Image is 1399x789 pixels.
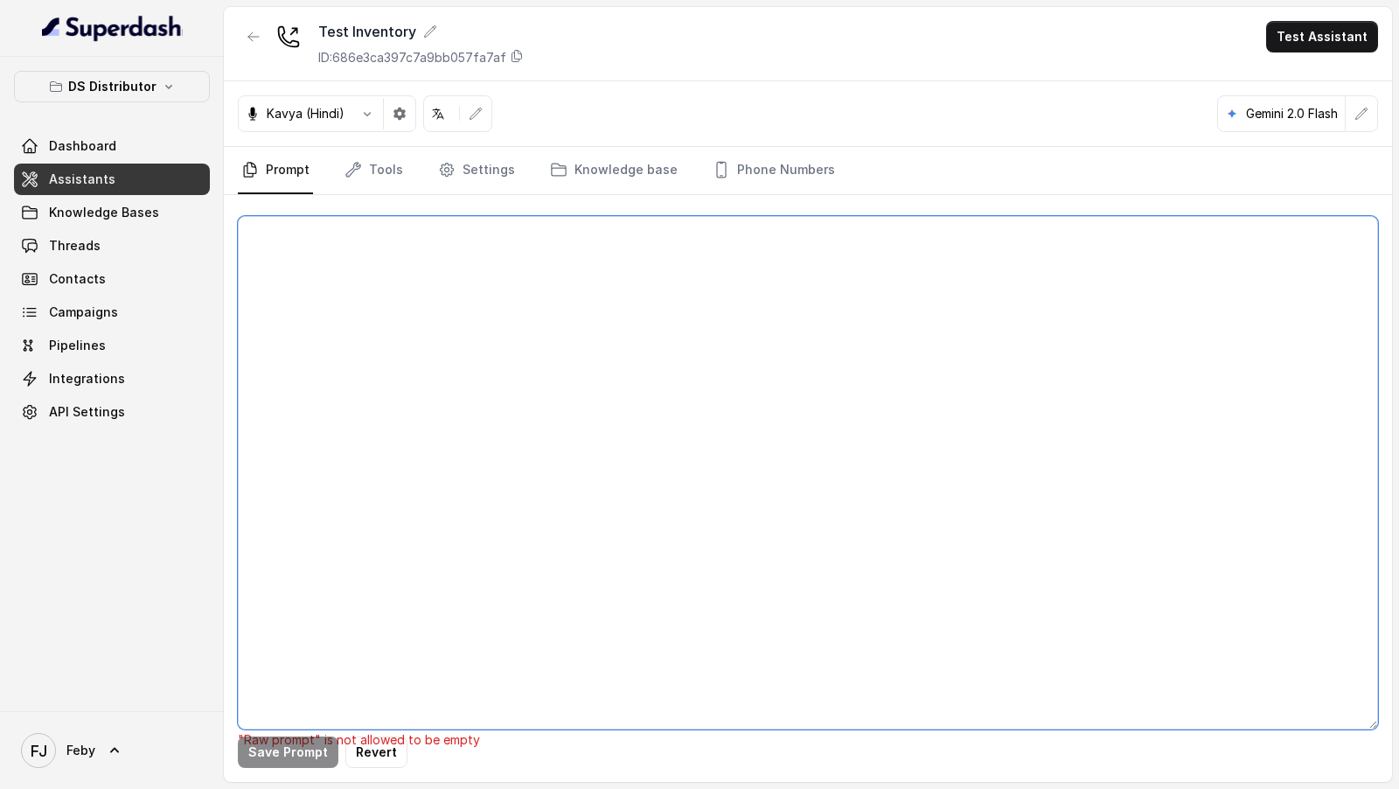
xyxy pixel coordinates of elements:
[435,147,519,194] a: Settings
[546,147,681,194] a: Knowledge base
[267,105,345,122] p: Kavya (Hindi)
[14,396,210,428] a: API Settings
[14,164,210,195] a: Assistants
[238,147,1378,194] nav: Tabs
[345,737,407,768] button: Revert
[14,363,210,394] a: Integrations
[49,204,159,221] span: Knowledge Bases
[14,230,210,262] a: Threads
[14,726,210,775] a: Feby
[14,130,210,162] a: Dashboard
[14,330,210,361] a: Pipelines
[14,197,210,228] a: Knowledge Bases
[66,742,95,759] span: Feby
[14,263,210,295] a: Contacts
[49,137,116,155] span: Dashboard
[42,14,183,42] img: light.svg
[49,270,106,288] span: Contacts
[49,403,125,421] span: API Settings
[14,297,210,328] a: Campaigns
[238,147,313,194] a: Prompt
[49,370,125,388] span: Integrations
[238,737,338,768] button: Save Prompt
[14,71,210,102] button: DS Distributor
[709,147,839,194] a: Phone Numbers
[49,237,101,255] span: Threads
[31,742,47,760] text: FJ
[1266,21,1378,52] button: Test Assistant
[341,147,407,194] a: Tools
[49,171,115,188] span: Assistants
[49,304,118,321] span: Campaigns
[68,76,157,97] p: DS Distributor
[318,21,524,42] div: Test Inventory
[1225,107,1239,121] svg: google logo
[1246,105,1338,122] p: Gemini 2.0 Flash
[238,730,1378,751] p: "Raw prompt" is not allowed to be empty
[318,49,506,66] p: ID: 686e3ca397c7a9bb057fa7af
[49,337,106,354] span: Pipelines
